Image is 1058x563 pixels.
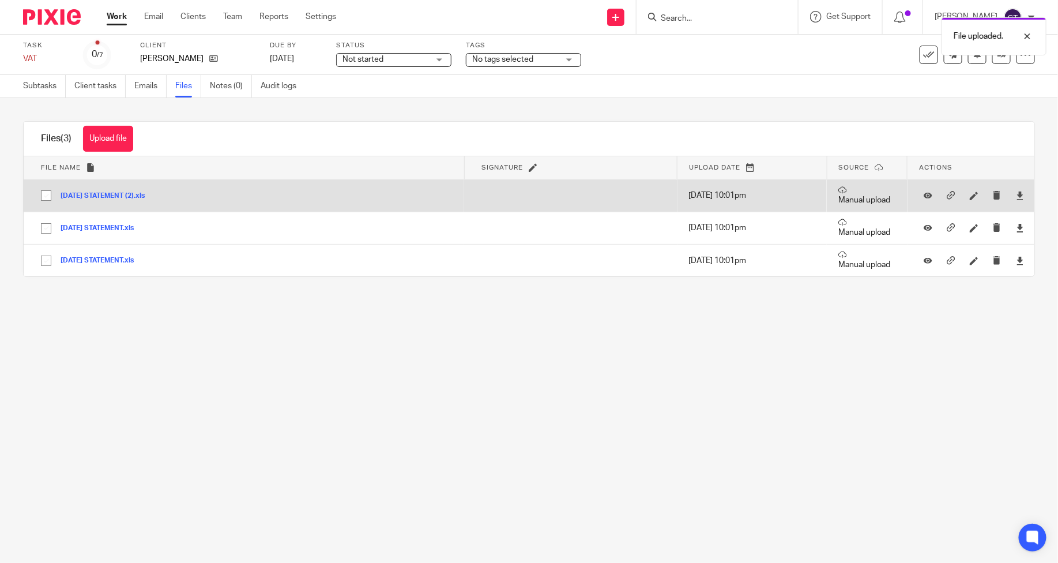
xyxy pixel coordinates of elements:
[35,185,57,207] input: Select
[61,224,142,232] button: [DATE] STATEMENT.xls
[144,11,163,22] a: Email
[472,55,533,63] span: No tags selected
[140,53,204,65] p: [PERSON_NAME]
[954,31,1003,42] p: File uploaded.
[134,75,167,97] a: Emails
[259,11,288,22] a: Reports
[140,41,255,50] label: Client
[839,164,869,171] span: Source
[1004,8,1022,27] img: svg%3E
[41,133,71,145] h1: Files
[61,134,71,143] span: (3)
[306,11,336,22] a: Settings
[336,41,451,50] label: Status
[23,41,69,50] label: Task
[689,222,822,234] p: [DATE] 10:01pm
[180,11,206,22] a: Clients
[1016,255,1025,267] a: Download
[838,218,902,238] p: Manual upload
[689,164,740,171] span: Upload date
[1016,222,1025,234] a: Download
[1016,190,1025,201] a: Download
[466,41,581,50] label: Tags
[107,11,127,22] a: Work
[342,55,383,63] span: Not started
[270,55,294,63] span: [DATE]
[482,164,524,171] span: Signature
[97,52,103,58] small: /7
[41,164,81,171] span: File name
[35,217,57,239] input: Select
[210,75,252,97] a: Notes (0)
[689,255,822,267] p: [DATE] 10:01pm
[23,75,66,97] a: Subtasks
[23,9,81,25] img: Pixie
[83,126,133,152] button: Upload file
[838,250,902,271] p: Manual upload
[919,164,952,171] span: Actions
[270,41,322,50] label: Due by
[61,257,142,265] button: [DATE] STATEMENT.xls
[61,192,153,200] button: [DATE] STATEMENT (2).xls
[689,190,822,201] p: [DATE] 10:01pm
[35,250,57,272] input: Select
[175,75,201,97] a: Files
[92,48,103,61] div: 0
[23,53,69,65] div: VAT
[223,11,242,22] a: Team
[261,75,305,97] a: Audit logs
[74,75,126,97] a: Client tasks
[838,186,902,206] p: Manual upload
